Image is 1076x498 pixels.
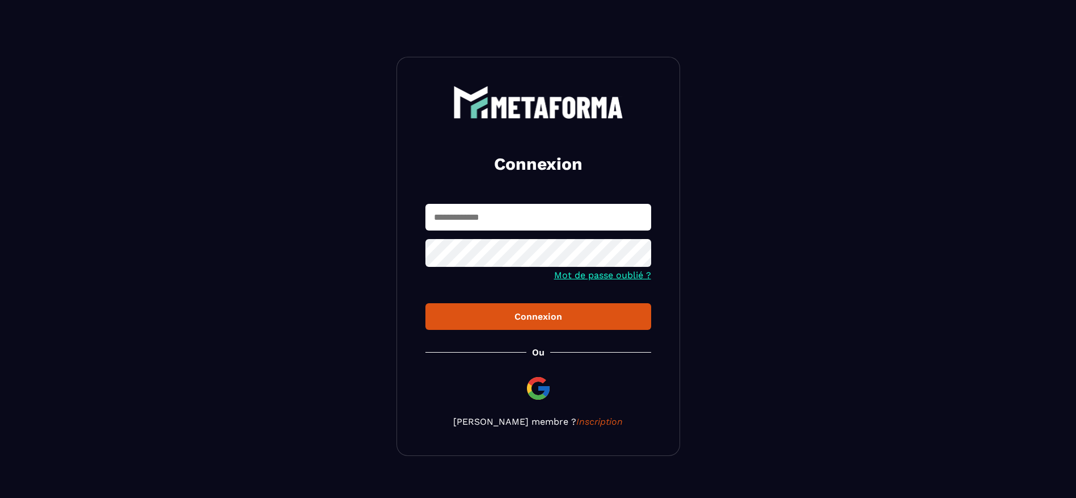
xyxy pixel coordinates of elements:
[532,347,545,358] p: Ou
[425,416,651,427] p: [PERSON_NAME] membre ?
[425,303,651,330] button: Connexion
[525,375,552,402] img: google
[576,416,623,427] a: Inscription
[453,86,623,119] img: logo
[439,153,638,175] h2: Connexion
[425,86,651,119] a: logo
[554,270,651,281] a: Mot de passe oublié ?
[434,311,642,322] div: Connexion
